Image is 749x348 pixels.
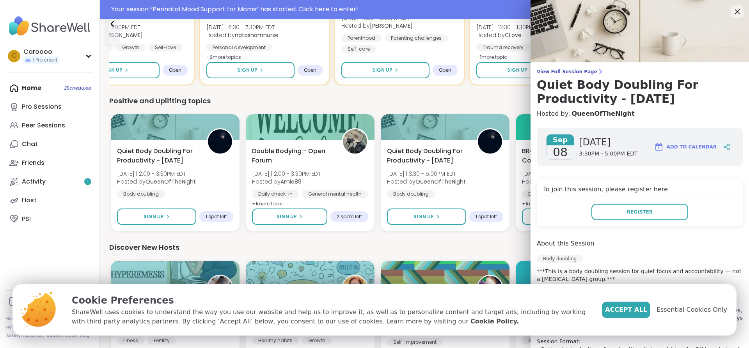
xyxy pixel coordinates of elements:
[302,337,332,344] div: Growth
[476,44,530,51] div: Trauma recovery
[387,208,466,225] button: Sign Up
[337,214,362,220] span: 2 spots left
[117,170,196,178] span: [DATE] | 2:00 - 3:30PM EDT
[522,337,557,344] div: Self-care
[476,31,545,39] span: Hosted by
[235,31,279,39] b: natashamnurse
[252,170,321,178] span: [DATE] | 2:00 - 3:30PM EDT
[87,178,89,185] span: 1
[146,178,196,185] b: QueenOfTheNight
[476,23,545,31] span: [DATE] | 12:30 - 1:30PM EDT
[537,255,583,263] div: Body doubling
[6,135,93,154] a: Chat
[100,31,143,39] b: [PERSON_NAME]
[627,208,653,216] span: Register
[22,215,31,223] div: PSI
[537,69,743,75] span: View Full Session Page
[12,51,17,61] span: C
[22,159,44,167] div: Friends
[169,67,181,73] span: Open
[22,177,46,186] div: Activity
[470,317,519,326] a: Cookie Policy.
[370,22,413,30] b: [PERSON_NAME]
[547,134,574,145] span: Sep
[6,210,93,228] a: PSI
[537,69,743,106] a: View Full Session PageQuiet Body Doubling For Productivity - [DATE]
[22,140,38,148] div: Chat
[667,143,717,150] span: Add to Calendar
[387,147,468,165] span: Quiet Body Doubling For Productivity - [DATE]
[102,67,122,74] span: Sign Up
[6,12,93,40] img: ShareWell Nav Logo
[22,121,65,130] div: Peer Sessions
[439,67,451,73] span: Open
[579,150,638,158] span: 3:30PM - 5:00PM EDT
[6,116,93,135] a: Peer Sessions
[522,208,597,225] button: Sign Up
[478,276,502,300] img: GoingThruIt
[341,62,430,78] button: Sign Up
[341,34,382,42] div: Parenthood
[387,190,435,198] div: Body doubling
[22,102,62,111] div: Pro Sessions
[605,305,647,314] span: Accept All
[23,48,59,56] div: Caroooo
[414,213,434,220] span: Sign Up
[553,145,568,159] span: 08
[117,208,196,225] button: Sign Up
[109,242,740,253] div: Discover New Hosts
[522,178,591,185] span: Hosted by
[476,62,564,78] button: Sign Up
[252,208,327,225] button: Sign Up
[117,190,165,198] div: Body doubling
[543,185,737,196] h4: To join this session, please register here
[654,142,664,152] img: ShareWell Logomark
[6,333,44,339] a: Safety Resources
[522,147,603,165] span: BRandomness Dropped Connections & Fall Emojis
[505,31,522,39] b: CLove
[72,307,589,326] p: ShareWell uses cookies to understand the way you use our website and help us to improve it, as we...
[208,276,232,300] img: Shadowlan2082
[206,62,295,78] button: Sign Up
[280,178,302,185] b: Amie89
[537,78,743,106] h3: Quiet Body Doubling For Productivity - [DATE]
[591,204,688,220] button: Register
[111,5,744,14] div: Your session “ Perinatal Mood Support for Moms ” has started. Click here to enter!
[206,23,279,31] span: [DATE] | 6:30 - 7:30PM EDT
[47,333,77,339] a: Redeem Code
[6,154,93,172] a: Friends
[537,109,743,118] h4: Hosted by:
[507,67,527,74] span: Sign Up
[478,129,502,154] img: QueenOfTheNight
[6,191,93,210] a: Host
[302,190,368,198] div: General mental health
[116,44,146,51] div: Growth
[572,109,634,118] a: QueenOfTheNight
[341,22,413,30] span: Hosted by
[117,147,198,165] span: Quiet Body Doubling For Productivity - [DATE]
[537,239,595,248] h4: About this Session
[387,338,443,346] div: Self-Improvement
[149,44,182,51] div: Self-love
[277,213,297,220] span: Sign Up
[579,136,638,148] span: [DATE]
[252,178,321,185] span: Hosted by
[80,333,89,339] a: Blog
[147,337,176,344] div: Fertility
[109,95,740,106] div: Positive and Uplifting topics
[476,214,497,220] span: 1 spot left
[387,178,466,185] span: Hosted by
[71,62,160,78] button: Sign Up
[372,67,392,74] span: Sign Up
[206,44,272,51] div: Personal development
[304,67,316,73] span: Open
[252,337,299,344] div: Healthy habits
[522,190,569,198] div: Daily check-in
[602,302,650,318] button: Accept All
[343,129,367,154] img: Amie89
[415,178,466,185] b: QueenOfTheNight
[144,213,164,220] span: Sign Up
[651,138,720,156] button: Add to Calendar
[343,276,367,300] img: Charlie_Lovewitch
[117,337,144,344] div: Illness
